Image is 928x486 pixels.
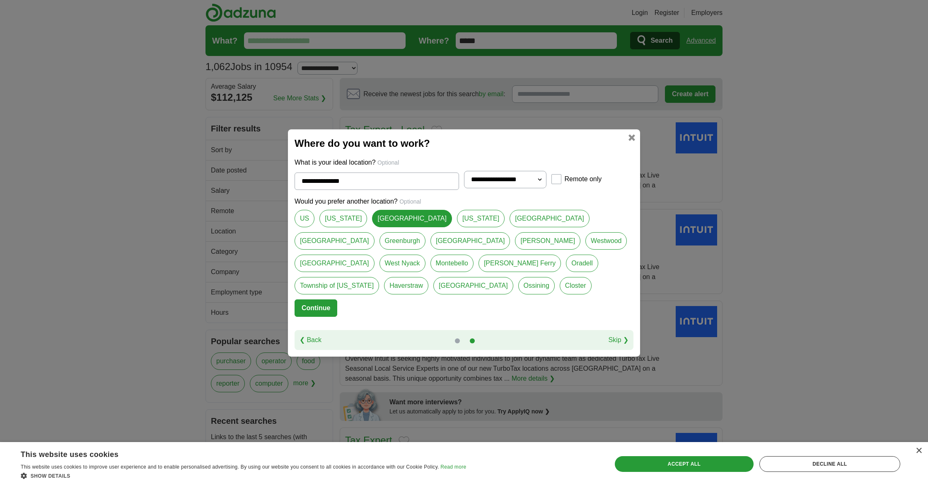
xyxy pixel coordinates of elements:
[31,473,70,479] span: Show details
[21,447,445,459] div: This website uses cookies
[479,255,561,272] a: [PERSON_NAME] Ferry
[319,210,367,227] a: [US_STATE]
[510,210,590,227] a: [GEOGRAPHIC_DATA]
[384,277,428,294] a: Haverstraw
[21,464,439,470] span: This website uses cookies to improve user experience and to enable personalised advertising. By u...
[21,471,466,480] div: Show details
[295,232,375,250] a: [GEOGRAPHIC_DATA]
[379,255,425,272] a: West Nyack
[585,232,627,250] a: Westwood
[457,210,505,227] a: [US_STATE]
[295,255,375,272] a: [GEOGRAPHIC_DATA]
[295,210,314,227] a: US
[916,448,922,454] div: Close
[565,174,602,184] label: Remote only
[377,159,399,166] span: Optional
[608,335,628,345] a: Skip ❯
[379,232,425,250] a: Greenburgh
[615,456,754,472] div: Accept all
[430,255,474,272] a: Montebello
[295,158,633,168] p: What is your ideal location?
[399,198,421,205] span: Optional
[295,136,633,151] h2: Where do you want to work?
[440,464,466,470] a: Read more, opens a new window
[515,232,580,250] a: [PERSON_NAME]
[295,277,379,294] a: Township of [US_STATE]
[518,277,555,294] a: Ossining
[300,335,321,345] a: ❮ Back
[759,456,900,472] div: Decline all
[433,277,513,294] a: [GEOGRAPHIC_DATA]
[430,232,510,250] a: [GEOGRAPHIC_DATA]
[566,255,598,272] a: Oradell
[560,277,592,294] a: Closter
[372,210,452,227] a: [GEOGRAPHIC_DATA]
[295,299,337,317] button: Continue
[295,197,633,207] p: Would you prefer another location?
